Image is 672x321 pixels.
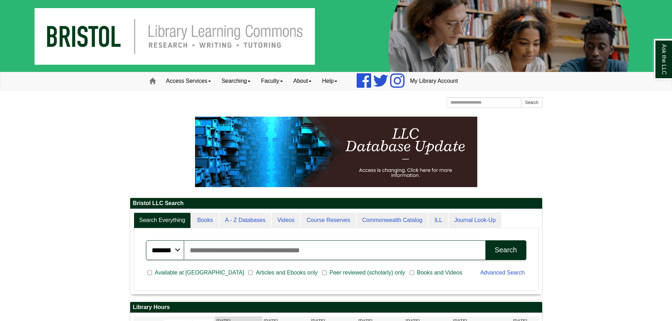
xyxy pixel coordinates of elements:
a: Videos [272,212,300,228]
a: A - Z Databases [219,212,271,228]
span: Books and Videos [414,268,465,277]
input: Available at [GEOGRAPHIC_DATA] [147,270,152,276]
a: ILL [429,212,448,228]
a: Search Everything [134,212,191,228]
a: Searching [216,72,256,90]
a: Books [192,212,218,228]
button: Search [521,97,542,108]
h2: Bristol LLC Search [130,198,542,209]
span: Peer reviewed (scholarly) only [327,268,408,277]
span: Available at [GEOGRAPHIC_DATA] [152,268,247,277]
a: Help [317,72,343,90]
a: Commonwealth Catalog [357,212,428,228]
a: Journal Look-Up [449,212,501,228]
a: Advanced Search [480,270,525,276]
a: My Library Account [405,72,463,90]
span: Articles and Ebooks only [253,268,320,277]
a: Faculty [256,72,288,90]
a: About [288,72,317,90]
a: Access Services [161,72,216,90]
h2: Library Hours [130,302,542,313]
input: Articles and Ebooks only [248,270,253,276]
button: Search [485,240,526,260]
input: Books and Videos [410,270,414,276]
img: HTML tutorial [195,117,477,187]
div: Search [495,246,517,254]
input: Peer reviewed (scholarly) only [322,270,327,276]
a: Course Reserves [301,212,356,228]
